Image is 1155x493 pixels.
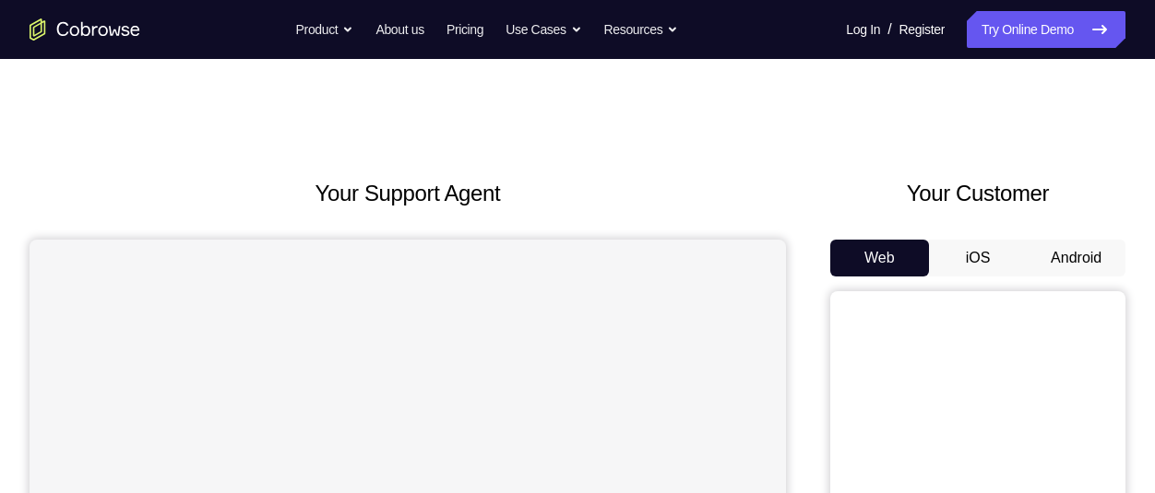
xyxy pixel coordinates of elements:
[846,11,880,48] a: Log In
[967,11,1125,48] a: Try Online Demo
[375,11,423,48] a: About us
[929,240,1028,276] button: iOS
[604,11,679,48] button: Resources
[1027,240,1125,276] button: Android
[30,18,140,41] a: Go to the home page
[830,240,929,276] button: Web
[899,11,945,48] a: Register
[506,11,581,48] button: Use Cases
[830,177,1125,210] h2: Your Customer
[30,177,786,210] h2: Your Support Agent
[447,11,483,48] a: Pricing
[296,11,354,48] button: Product
[887,18,891,41] span: /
